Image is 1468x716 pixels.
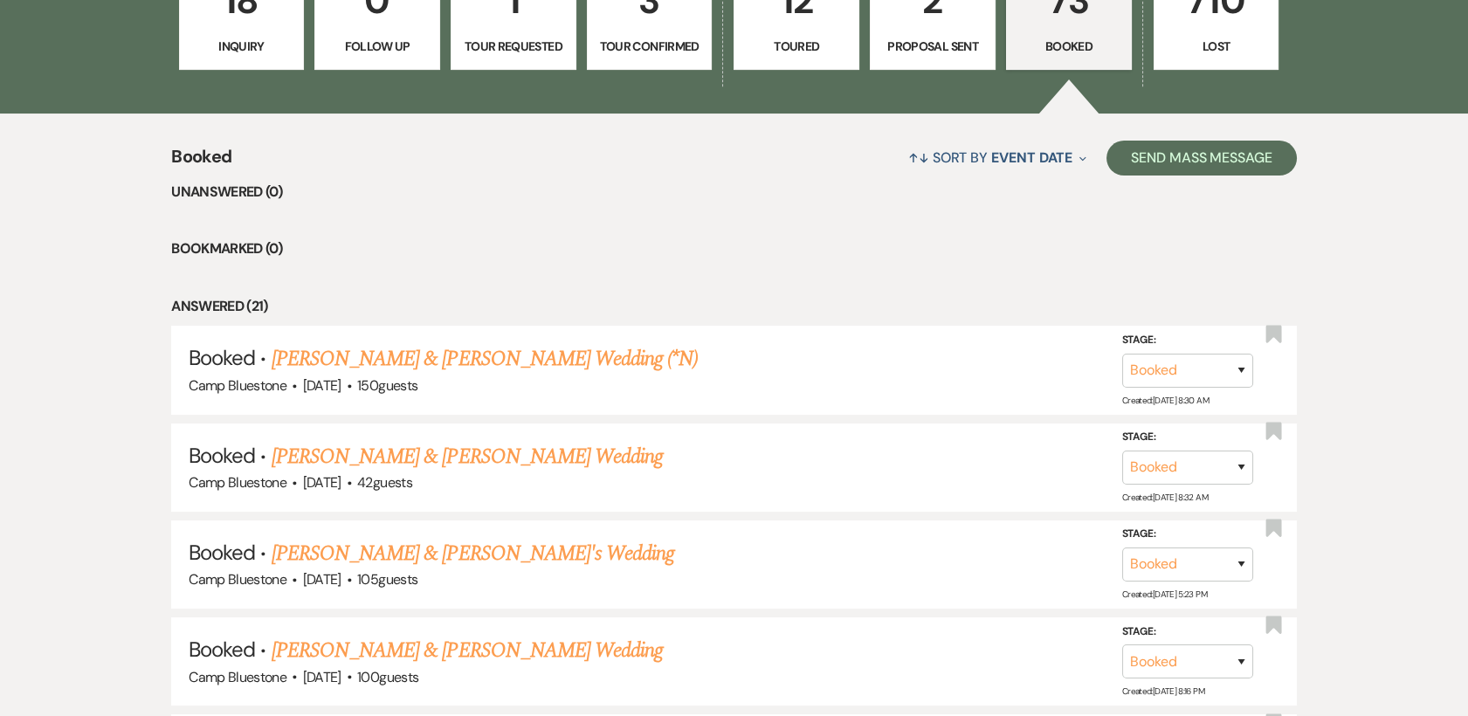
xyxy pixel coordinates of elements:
span: [DATE] [303,376,341,395]
a: [PERSON_NAME] & [PERSON_NAME] Wedding [272,635,663,666]
span: 105 guests [357,570,417,589]
p: Inquiry [190,37,293,56]
p: Toured [745,37,848,56]
span: Booked [189,442,255,469]
li: Unanswered (0) [171,181,1297,203]
span: Booked [189,344,255,371]
span: ↑↓ [908,148,929,167]
p: Tour Requested [462,37,565,56]
span: Created: [DATE] 8:30 AM [1122,394,1209,405]
p: Booked [1017,37,1120,56]
label: Stage: [1122,622,1253,641]
label: Stage: [1122,331,1253,350]
span: Booked [189,539,255,566]
span: 42 guests [357,473,412,492]
button: Send Mass Message [1106,141,1297,176]
span: 150 guests [357,376,417,395]
a: [PERSON_NAME] & [PERSON_NAME] Wedding (*N) [272,343,699,375]
span: Created: [DATE] 8:16 PM [1122,685,1204,697]
p: Tour Confirmed [598,37,701,56]
a: [PERSON_NAME] & [PERSON_NAME]'s Wedding [272,538,675,569]
span: Camp Bluestone [189,668,286,686]
span: Booked [189,636,255,663]
span: Camp Bluestone [189,376,286,395]
p: Follow Up [326,37,429,56]
span: Booked [171,143,231,181]
label: Stage: [1122,428,1253,447]
span: [DATE] [303,473,341,492]
p: Proposal Sent [881,37,984,56]
span: Camp Bluestone [189,570,286,589]
span: [DATE] [303,668,341,686]
span: Created: [DATE] 5:23 PM [1122,589,1207,600]
span: 100 guests [357,668,418,686]
li: Answered (21) [171,295,1297,318]
span: Camp Bluestone [189,473,286,492]
span: Event Date [991,148,1072,167]
li: Bookmarked (0) [171,238,1297,260]
span: Created: [DATE] 8:32 AM [1122,492,1208,503]
p: Lost [1165,37,1268,56]
label: Stage: [1122,525,1253,544]
a: [PERSON_NAME] & [PERSON_NAME] Wedding [272,441,663,472]
button: Sort By Event Date [901,134,1093,181]
span: [DATE] [303,570,341,589]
